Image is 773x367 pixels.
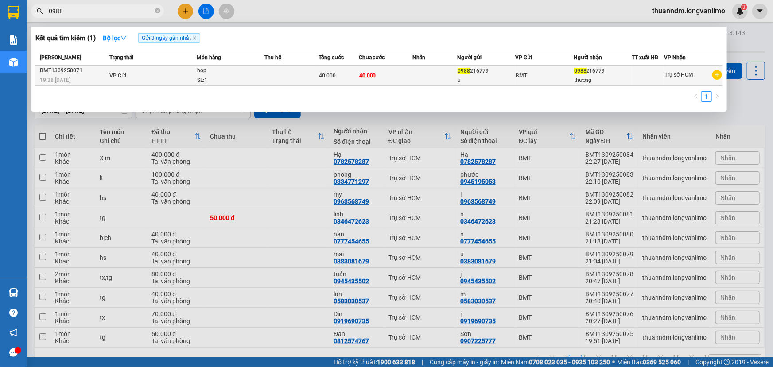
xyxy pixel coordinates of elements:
[9,309,18,317] span: question-circle
[516,73,527,79] span: BMT
[691,91,701,102] button: left
[109,54,133,61] span: Trạng thái
[8,8,70,18] div: BMT
[76,29,138,39] div: ngọc
[457,54,482,61] span: Người gửi
[103,35,127,42] strong: Bộ lọc
[664,54,686,61] span: VP Nhận
[155,8,160,13] span: close-circle
[9,348,18,357] span: message
[8,18,70,29] div: ngọc
[49,6,153,16] input: Tìm tên, số ĐT hoặc mã đơn
[40,77,70,83] span: 19:38 [DATE]
[412,54,425,61] span: Nhãn
[264,54,281,61] span: Thu hộ
[8,6,19,19] img: logo-vxr
[574,66,631,76] div: 216779
[515,54,532,61] span: VP Gửi
[319,54,344,61] span: Tổng cước
[192,36,197,40] span: close
[319,73,336,79] span: 40.000
[76,8,97,18] span: Nhận:
[702,92,711,101] a: 1
[155,7,160,15] span: close-circle
[458,66,515,76] div: 216779
[701,91,712,102] li: 1
[574,54,602,61] span: Người nhận
[712,91,723,102] li: Next Page
[458,68,470,74] span: 0988
[693,93,699,99] span: left
[359,73,376,79] span: 40.000
[197,54,221,61] span: Món hàng
[9,288,18,297] img: warehouse-icon
[40,66,107,75] div: BMT1309250071
[35,34,96,43] h3: Kết quả tìm kiếm ( 1 )
[9,35,18,45] img: solution-icon
[574,68,587,74] span: 0988
[7,58,20,67] span: CR :
[8,29,70,41] div: 0972470797
[632,54,659,61] span: TT xuất HĐ
[9,328,18,337] span: notification
[197,76,264,85] div: SL: 1
[76,8,138,29] div: Trụ sở HCM
[9,58,18,67] img: warehouse-icon
[197,66,264,76] div: hop
[120,35,127,41] span: down
[96,31,134,45] button: Bộ lọcdown
[574,76,631,85] div: thương
[712,70,722,80] span: plus-circle
[8,8,21,18] span: Gửi:
[138,33,200,43] span: Gửi 3 ngày gần nhất
[40,54,81,61] span: [PERSON_NAME]
[664,72,693,78] span: Trụ sở HCM
[458,76,515,85] div: u
[37,8,43,14] span: search
[7,57,71,68] div: 80.000
[691,91,701,102] li: Previous Page
[712,91,723,102] button: right
[359,54,385,61] span: Chưa cước
[715,93,720,99] span: right
[109,73,126,79] span: VP Gửi
[76,39,138,52] div: 0972470797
